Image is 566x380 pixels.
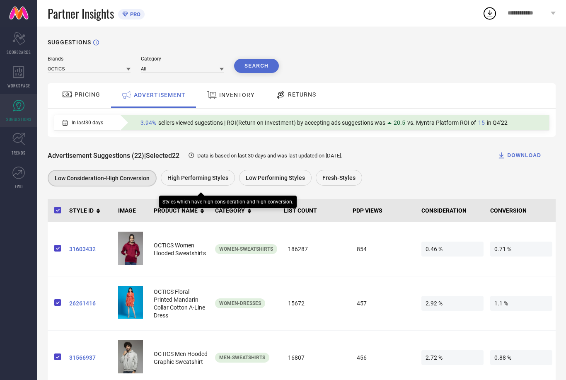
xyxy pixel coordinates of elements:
span: SUGGESTIONS [6,116,31,122]
span: Partner Insights [48,5,114,22]
th: LIST COUNT [281,199,349,222]
a: 31566937 [69,354,111,361]
span: PRO [128,11,140,17]
span: in Q4'22 [487,119,508,126]
span: WORKSPACE [7,82,30,89]
span: 20.5 [394,119,405,126]
span: 2.92 % [421,296,484,311]
span: 186287 [284,242,346,257]
span: 0.71 % [490,242,552,257]
span: 3.94% [140,119,156,126]
span: 0.88 % [490,350,552,365]
img: 4Gmj3Mb9_7040c3fa0b444d359f914eb31f4c67dd.jpg [118,340,143,373]
span: PRICING [75,91,100,98]
span: Advertisement Suggestions (22) [48,152,144,160]
th: CATEGORY [212,199,281,222]
span: 16807 [284,350,346,365]
span: Fresh-Styles [322,174,356,181]
div: Category [141,56,224,62]
span: 15672 [284,296,346,311]
span: INVENTORY [219,92,254,98]
span: 15 [478,119,485,126]
span: Low Performing Styles [246,174,305,181]
h1: SUGGESTIONS [48,39,91,46]
span: 2.72 % [421,350,484,365]
div: DOWNLOAD [497,151,541,160]
img: adfafde7-e333-4b35-9485-b07586e481251701830127443OCTICSRedFloralPrintFlutterSleeveA-LineDress1.jpg [118,286,143,319]
th: CONSIDERATION [418,199,487,222]
span: 854 [353,242,415,257]
a: 26261416 [69,300,111,307]
th: CONVERSION [487,199,556,222]
div: Styles which have high consideration and high conversion. [162,199,293,205]
span: FWD [15,183,23,189]
span: 0.46 % [421,242,484,257]
img: tdUQVHNr_eb3d9b9d0ab14aef9610c6b046fe41ef.jpg [118,232,143,265]
a: 31603432 [69,246,111,252]
span: Men-Sweatshirts [219,355,265,361]
span: 456 [353,350,415,365]
div: Open download list [482,6,497,21]
button: Search [234,59,279,73]
th: PDP VIEWS [349,199,418,222]
span: OCTICS Floral Printed Mandarin Collar Cotton A-Line Dress [154,288,205,319]
th: STYLE ID [66,199,115,222]
span: RETURNS [288,91,316,98]
div: Percentage of sellers who have viewed suggestions for the current Insight Type [136,117,512,128]
span: Women-Dresses [219,300,261,306]
span: Women-Sweatshirts [219,246,273,252]
span: OCTICS Men Hooded Graphic Sweatshirt [154,351,208,365]
span: ADVERTISEMENT [134,92,186,98]
span: vs. Myntra Platform ROI of [407,119,476,126]
span: sellers viewed sugestions | ROI(Return on Investment) by accepting ads suggestions was [158,119,385,126]
span: 1.1 % [490,296,552,311]
span: SCORECARDS [7,49,31,55]
span: In last 30 days [72,120,103,126]
span: OCTICS Women Hooded Sweatshirts [154,242,206,257]
span: Data is based on last 30 days and was last updated on [DATE] . [197,152,342,159]
span: Low Consideration-High Conversion [55,175,150,182]
span: High Performing Styles [167,174,228,181]
span: 457 [353,296,415,311]
div: Brands [48,56,131,62]
th: IMAGE [115,199,150,222]
span: Selected 22 [146,152,179,160]
th: PRODUCT NAME [150,199,212,222]
span: | [144,152,146,160]
span: TRENDS [12,150,26,156]
button: DOWNLOAD [487,147,551,164]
